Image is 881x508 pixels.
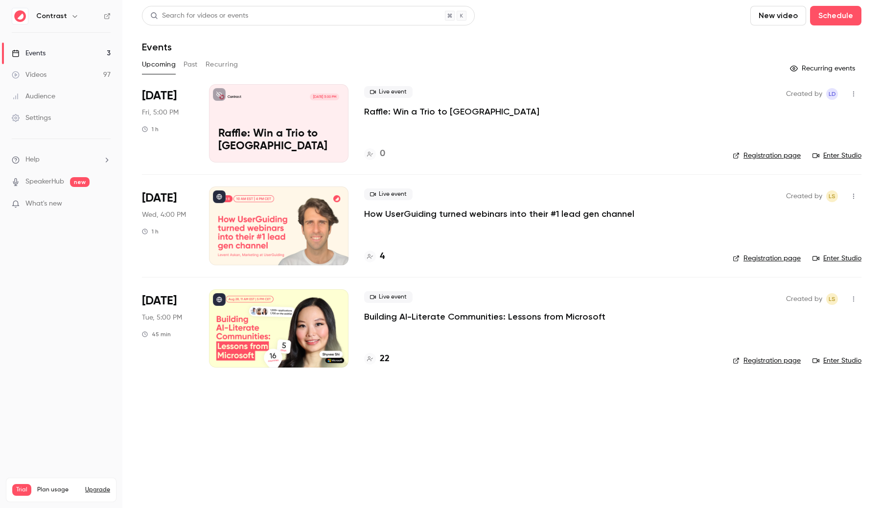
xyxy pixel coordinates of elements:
span: [DATE] 5:00 PM [310,93,339,100]
button: New video [750,6,806,25]
span: Created by [786,293,822,305]
a: Building AI-Literate Communities: Lessons from Microsoft [364,311,605,323]
div: 45 min [142,330,171,338]
span: Live event [364,86,413,98]
span: Help [25,155,40,165]
span: Ld [829,88,836,100]
a: 22 [364,352,390,366]
button: Recurring events [786,61,861,76]
span: What's new [25,199,62,209]
span: Luuk de Jonge [826,88,838,100]
h6: Contrast [36,11,67,21]
li: help-dropdown-opener [12,155,111,165]
span: LS [829,190,835,202]
span: Created by [786,190,822,202]
span: Fri, 5:00 PM [142,108,179,117]
div: 1 h [142,228,159,235]
span: Lusine Sargsyan [826,190,838,202]
div: Audience [12,92,55,101]
button: Schedule [810,6,861,25]
span: [DATE] [142,190,177,206]
button: Upgrade [85,486,110,494]
a: 0 [364,147,385,161]
h1: Events [142,41,172,53]
div: Events [12,48,46,58]
a: SpeakerHub [25,177,64,187]
div: Search for videos or events [150,11,248,21]
a: Raffle: Win a Trio to ParisContrast[DATE] 5:00 PMRaffle: Win a Trio to [GEOGRAPHIC_DATA] [209,84,348,162]
a: Registration page [733,356,801,366]
div: Dec 9 Tue, 11:00 AM (America/New York) [142,289,193,368]
a: How UserGuiding turned webinars into their #1 lead gen channel [364,208,634,220]
div: Videos [12,70,46,80]
p: Contrast [228,94,241,99]
a: Registration page [733,254,801,263]
button: Upcoming [142,57,176,72]
div: Sep 19 Fri, 5:00 PM (Europe/Amsterdam) [142,84,193,162]
span: [DATE] [142,293,177,309]
a: Raffle: Win a Trio to [GEOGRAPHIC_DATA] [364,106,539,117]
span: Lusine Sargsyan [826,293,838,305]
div: Oct 8 Wed, 10:00 AM (America/New York) [142,186,193,265]
span: [DATE] [142,88,177,104]
span: new [70,177,90,187]
span: Created by [786,88,822,100]
span: LS [829,293,835,305]
button: Past [184,57,198,72]
span: Live event [364,291,413,303]
span: Plan usage [37,486,79,494]
a: Enter Studio [812,151,861,161]
a: Registration page [733,151,801,161]
span: Tue, 5:00 PM [142,313,182,323]
a: Enter Studio [812,356,861,366]
p: Raffle: Win a Trio to [GEOGRAPHIC_DATA] [218,128,339,153]
iframe: Noticeable Trigger [99,200,111,208]
h4: 0 [380,147,385,161]
span: Trial [12,484,31,496]
div: 1 h [142,125,159,133]
a: Enter Studio [812,254,861,263]
span: Live event [364,188,413,200]
div: Settings [12,113,51,123]
h4: 22 [380,352,390,366]
span: Wed, 4:00 PM [142,210,186,220]
h4: 4 [380,250,385,263]
button: Recurring [206,57,238,72]
a: 4 [364,250,385,263]
img: Contrast [12,8,28,24]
